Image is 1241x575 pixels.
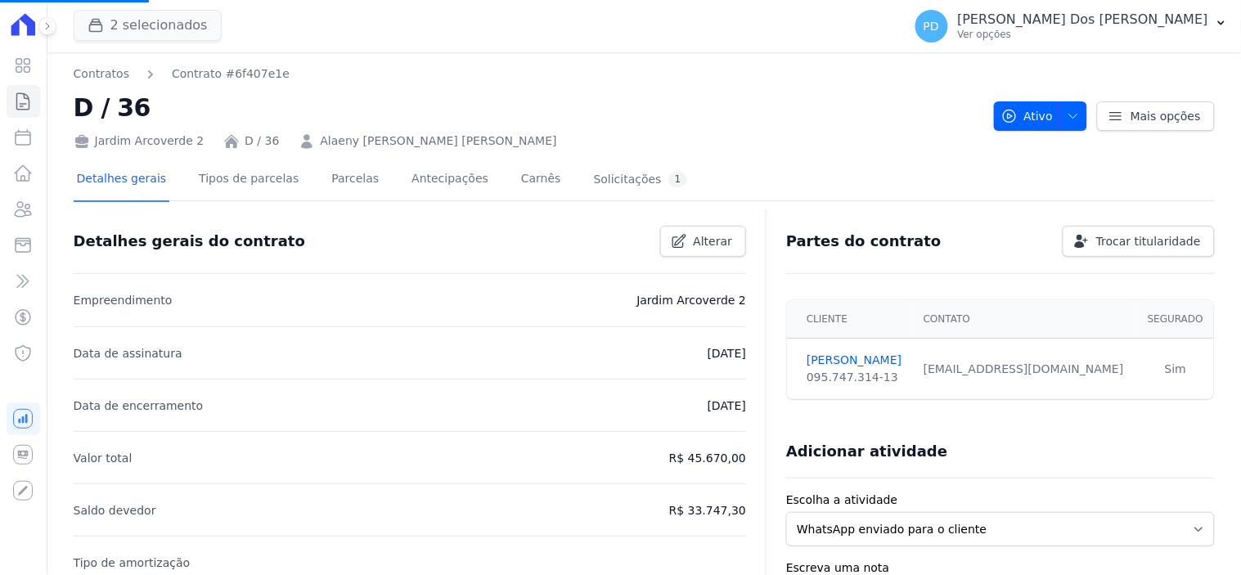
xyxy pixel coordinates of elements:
button: 2 selecionados [74,10,222,41]
p: Saldo devedor [74,501,156,520]
p: Jardim Arcoverde 2 [637,290,747,310]
a: Detalhes gerais [74,159,170,202]
p: Valor total [74,448,133,468]
td: Sim [1137,339,1214,400]
a: Trocar titularidade [1063,226,1215,257]
h3: Adicionar atividade [786,442,947,461]
a: Antecipações [408,159,492,202]
p: [PERSON_NAME] Dos [PERSON_NAME] [958,11,1208,28]
a: Tipos de parcelas [196,159,302,202]
nav: Breadcrumb [74,65,981,83]
p: Empreendimento [74,290,173,310]
h2: D / 36 [74,89,981,126]
p: Data de assinatura [74,344,182,363]
div: 1 [668,172,688,187]
div: Jardim Arcoverde 2 [74,133,205,150]
button: PD [PERSON_NAME] Dos [PERSON_NAME] Ver opções [902,3,1241,49]
a: Contratos [74,65,129,83]
th: Contato [914,300,1137,339]
a: Alterar [660,226,747,257]
p: Data de encerramento [74,396,204,416]
div: Solicitações [594,172,688,187]
span: Alterar [694,233,733,249]
a: Mais opções [1097,101,1215,131]
span: PD [924,20,939,32]
span: Mais opções [1131,108,1201,124]
p: R$ 45.670,00 [669,448,746,468]
p: Tipo de amortização [74,553,191,573]
a: Parcelas [328,159,382,202]
div: 095.747.314-13 [807,369,904,386]
th: Segurado [1137,300,1214,339]
label: Escolha a atividade [786,492,1215,509]
h3: Detalhes gerais do contrato [74,231,305,251]
th: Cliente [787,300,914,339]
span: Ativo [1001,101,1054,131]
a: [PERSON_NAME] [807,352,904,369]
a: Solicitações1 [591,159,691,202]
a: Alaeny [PERSON_NAME] [PERSON_NAME] [320,133,556,150]
a: Contrato #6f407e1e [172,65,290,83]
p: [DATE] [708,396,746,416]
h3: Partes do contrato [786,231,942,251]
p: Ver opções [958,28,1208,41]
p: R$ 33.747,30 [669,501,746,520]
div: [EMAIL_ADDRESS][DOMAIN_NAME] [924,361,1127,378]
a: Carnês [518,159,564,202]
span: Trocar titularidade [1096,233,1201,249]
p: [DATE] [708,344,746,363]
button: Ativo [994,101,1088,131]
nav: Breadcrumb [74,65,290,83]
a: D / 36 [245,133,279,150]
